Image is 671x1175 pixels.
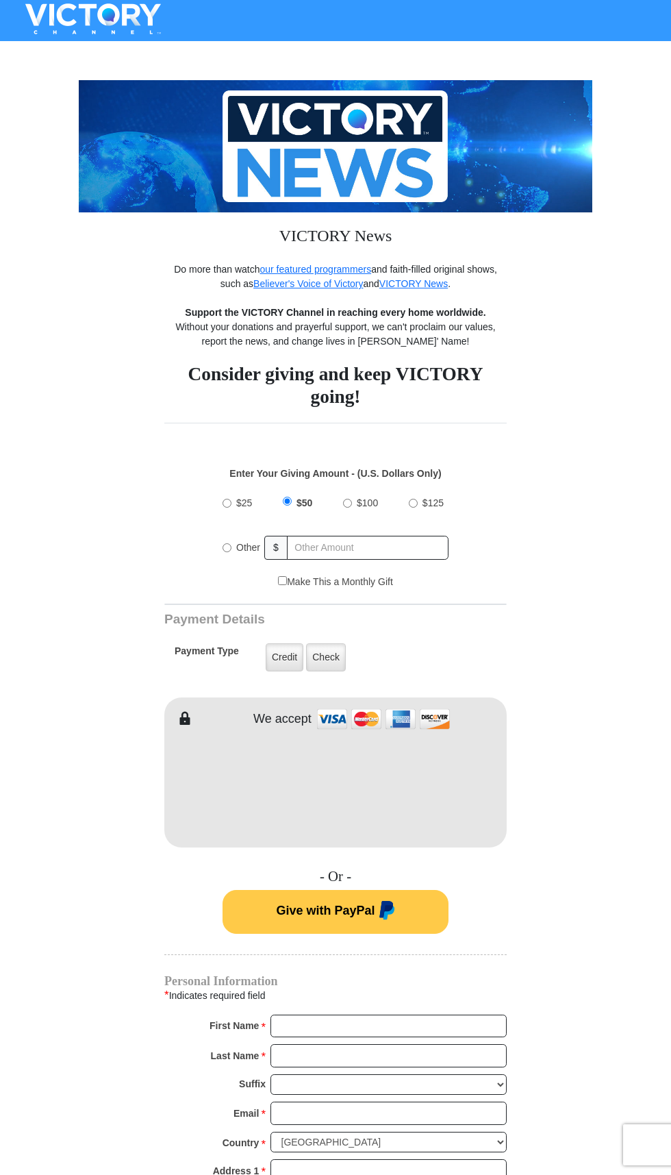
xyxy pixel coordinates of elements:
img: VICTORYTHON - VICTORY Channel [8,3,179,34]
span: $125 [422,497,444,508]
a: VICTORY News [379,278,448,289]
h4: We accept [253,712,312,727]
label: Check [306,643,346,671]
h4: Personal Information [164,976,507,987]
div: Do more than watch and faith-filled original shows, such as and . Without your donations and pray... [164,262,507,408]
strong: Support the VICTORY Channel in reaching every home worldwide. [185,307,485,318]
span: Give with PayPal [276,904,375,917]
input: Other Amount [287,536,448,560]
label: Make This a Monthly Gift [278,575,393,589]
strong: Email [233,1104,259,1123]
h4: - Or - [164,868,507,885]
label: Credit [266,643,303,671]
strong: First Name [210,1016,259,1035]
a: Believer's Voice of Victory [253,278,363,289]
strong: Country [223,1133,259,1152]
span: $100 [357,497,378,508]
a: our featured programmers [260,264,372,275]
span: $50 [296,497,312,508]
h5: Payment Type [175,645,239,664]
h3: VICTORY News [164,212,507,263]
strong: Consider giving and keep VICTORY going! [188,364,483,407]
strong: Enter Your Giving Amount - (U.S. Dollars Only) [229,468,441,479]
span: $ [264,536,288,560]
strong: Suffix [239,1074,266,1093]
span: Other [236,542,260,553]
h3: Payment Details [164,612,514,628]
img: paypal [375,901,395,923]
img: credit cards accepted [315,704,452,734]
input: Make This a Monthly Gift [278,576,287,585]
div: Indicates required field [164,987,507,1004]
strong: Last Name [211,1046,259,1065]
span: $25 [236,497,252,508]
button: Give with PayPal [223,890,448,934]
